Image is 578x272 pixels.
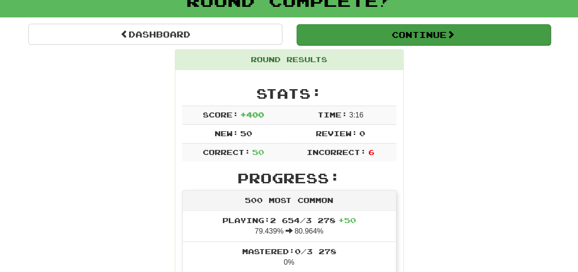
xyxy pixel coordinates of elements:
[359,129,365,138] span: 0
[317,110,347,119] span: Time:
[297,24,551,45] button: Continue
[368,148,374,156] span: 6
[349,111,363,119] span: 3 : 16
[182,171,396,186] h2: Progress:
[338,216,356,224] span: + 50
[240,110,264,119] span: + 400
[252,148,264,156] span: 50
[175,50,403,70] div: Round Results
[222,216,356,224] span: Playing: 2 654 / 3 278
[307,148,366,156] span: Incorrect:
[28,24,282,45] a: Dashboard
[202,148,250,156] span: Correct:
[315,129,357,138] span: Review:
[183,211,396,242] li: 79.439% 80.964%
[240,129,252,138] span: 50
[242,247,336,256] span: Mastered: 0 / 3 278
[182,86,396,101] h2: Stats:
[202,110,238,119] span: Score:
[183,191,396,211] div: 500 Most Common
[214,129,238,138] span: New:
